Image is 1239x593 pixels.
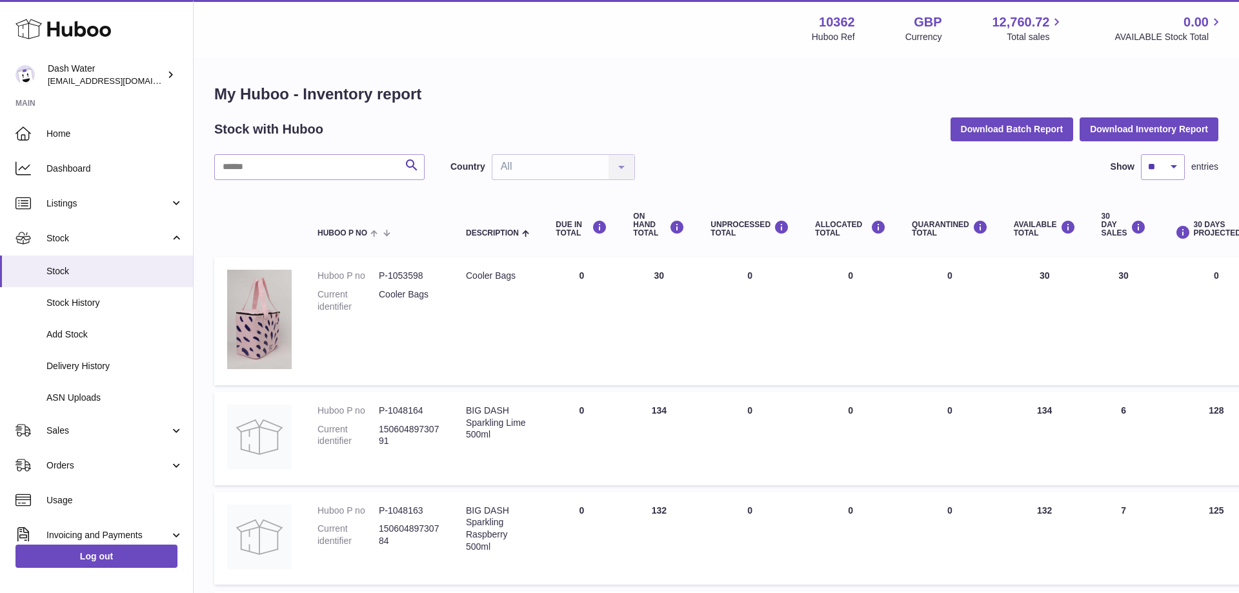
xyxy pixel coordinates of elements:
[1111,161,1134,173] label: Show
[1001,492,1089,585] td: 132
[227,270,292,369] img: product image
[466,229,519,237] span: Description
[15,65,35,85] img: orders@dash-water.com
[46,459,170,472] span: Orders
[1089,257,1159,385] td: 30
[466,505,530,554] div: BIG DASH Sparkling Raspberry 500ml
[992,14,1049,31] span: 12,760.72
[46,265,183,277] span: Stock
[951,117,1074,141] button: Download Batch Report
[620,492,698,585] td: 132
[698,492,802,585] td: 0
[317,270,379,282] dt: Huboo P no
[379,523,440,547] dd: 15060489730784
[1080,117,1218,141] button: Download Inventory Report
[450,161,485,173] label: Country
[802,492,899,585] td: 0
[46,197,170,210] span: Listings
[1191,161,1218,173] span: entries
[947,270,952,281] span: 0
[947,505,952,516] span: 0
[1089,392,1159,485] td: 6
[633,212,685,238] div: ON HAND Total
[15,545,177,568] a: Log out
[227,405,292,469] img: product image
[466,270,530,282] div: Cooler Bags
[947,405,952,416] span: 0
[46,425,170,437] span: Sales
[543,492,620,585] td: 0
[992,14,1064,43] a: 12,760.72 Total sales
[379,288,440,313] dd: Cooler Bags
[556,220,607,237] div: DUE IN TOTAL
[46,163,183,175] span: Dashboard
[1001,392,1089,485] td: 134
[317,523,379,547] dt: Current identifier
[379,505,440,517] dd: P-1048163
[48,63,164,87] div: Dash Water
[1001,257,1089,385] td: 30
[543,392,620,485] td: 0
[1014,220,1076,237] div: AVAILABLE Total
[698,257,802,385] td: 0
[46,232,170,245] span: Stock
[46,328,183,341] span: Add Stock
[819,14,855,31] strong: 10362
[815,220,886,237] div: ALLOCATED Total
[710,220,789,237] div: UNPROCESSED Total
[1102,212,1146,238] div: 30 DAY SALES
[214,121,323,138] h2: Stock with Huboo
[317,229,367,237] span: Huboo P no
[317,288,379,313] dt: Current identifier
[802,257,899,385] td: 0
[379,405,440,417] dd: P-1048164
[802,392,899,485] td: 0
[46,360,183,372] span: Delivery History
[1184,14,1209,31] span: 0.00
[912,220,988,237] div: QUARANTINED Total
[543,257,620,385] td: 0
[317,505,379,517] dt: Huboo P no
[1089,492,1159,585] td: 7
[1007,31,1064,43] span: Total sales
[1114,14,1224,43] a: 0.00 AVAILABLE Stock Total
[698,392,802,485] td: 0
[46,392,183,404] span: ASN Uploads
[317,405,379,417] dt: Huboo P no
[379,270,440,282] dd: P-1053598
[46,529,170,541] span: Invoicing and Payments
[227,505,292,569] img: product image
[914,14,942,31] strong: GBP
[46,494,183,507] span: Usage
[379,423,440,448] dd: 15060489730791
[214,84,1218,105] h1: My Huboo - Inventory report
[1114,31,1224,43] span: AVAILABLE Stock Total
[48,75,190,86] span: [EMAIL_ADDRESS][DOMAIN_NAME]
[46,297,183,309] span: Stock History
[620,257,698,385] td: 30
[905,31,942,43] div: Currency
[466,405,530,441] div: BIG DASH Sparkling Lime 500ml
[317,423,379,448] dt: Current identifier
[620,392,698,485] td: 134
[812,31,855,43] div: Huboo Ref
[46,128,183,140] span: Home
